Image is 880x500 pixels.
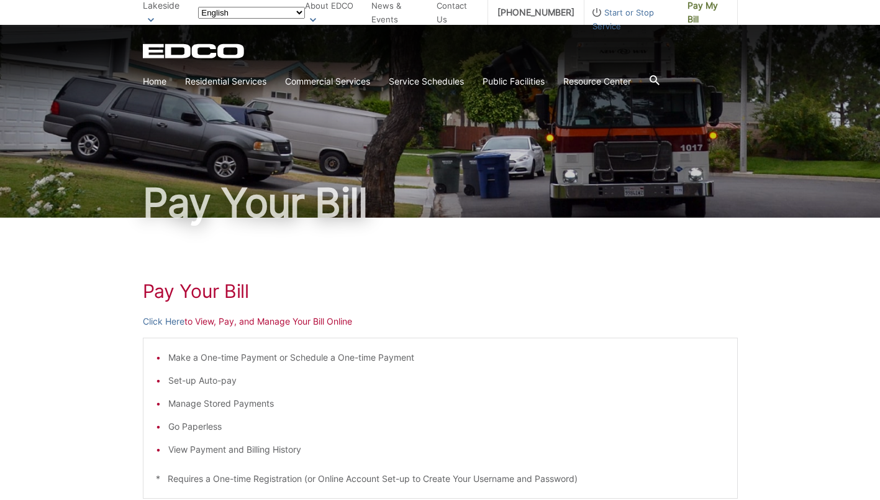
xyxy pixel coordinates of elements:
[168,397,725,410] li: Manage Stored Payments
[143,280,738,302] h1: Pay Your Bill
[285,75,370,88] a: Commercial Services
[563,75,631,88] a: Resource Center
[143,183,738,223] h1: Pay Your Bill
[185,75,266,88] a: Residential Services
[168,351,725,364] li: Make a One-time Payment or Schedule a One-time Payment
[143,44,246,58] a: EDCD logo. Return to the homepage.
[143,75,166,88] a: Home
[143,315,184,328] a: Click Here
[198,7,305,19] select: Select a language
[483,75,545,88] a: Public Facilities
[389,75,464,88] a: Service Schedules
[143,315,738,328] p: to View, Pay, and Manage Your Bill Online
[168,443,725,456] li: View Payment and Billing History
[168,420,725,433] li: Go Paperless
[156,472,725,486] p: * Requires a One-time Registration (or Online Account Set-up to Create Your Username and Password)
[168,374,725,387] li: Set-up Auto-pay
